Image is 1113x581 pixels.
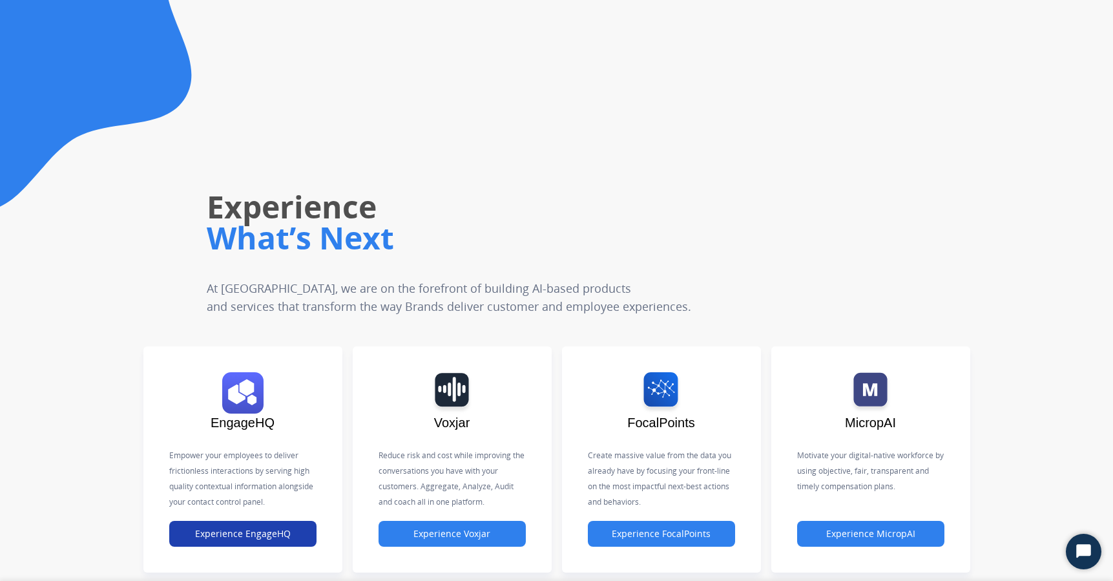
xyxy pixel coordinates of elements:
p: Motivate your digital-native workforce by using objective, fair, transparent and timely compensat... [797,448,944,494]
img: logo [176,372,310,414]
a: Experience EngageHQ [169,529,317,540]
span: EngageHQ [211,416,275,430]
span: Voxjar [434,416,470,430]
p: At [GEOGRAPHIC_DATA], we are on the forefront of building AI-based products and services that tra... [207,279,707,315]
button: Experience MicropAI [797,521,944,547]
h1: Experience [207,186,790,227]
p: Reduce risk and cost while improving the conversations you have with your customers. Aggregate, A... [379,448,526,510]
button: Start Chat [1066,534,1101,569]
img: logo [804,372,938,414]
button: Experience FocalPoints [588,521,735,547]
img: logo [385,372,519,414]
a: Experience Voxjar [379,529,526,540]
h1: What’s Next [207,217,790,259]
img: logo [594,372,729,414]
svg: Open Chat [1075,543,1093,561]
span: MicropAI [845,416,896,430]
button: Experience EngageHQ [169,521,317,547]
p: Empower your employees to deliver frictionless interactions by serving high quality contextual in... [169,448,317,510]
a: Experience FocalPoints [588,529,735,540]
span: FocalPoints [627,416,695,430]
a: Experience MicropAI [797,529,944,540]
button: Experience Voxjar [379,521,526,547]
p: Create massive value from the data you already have by focusing your front-line on the most impac... [588,448,735,510]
